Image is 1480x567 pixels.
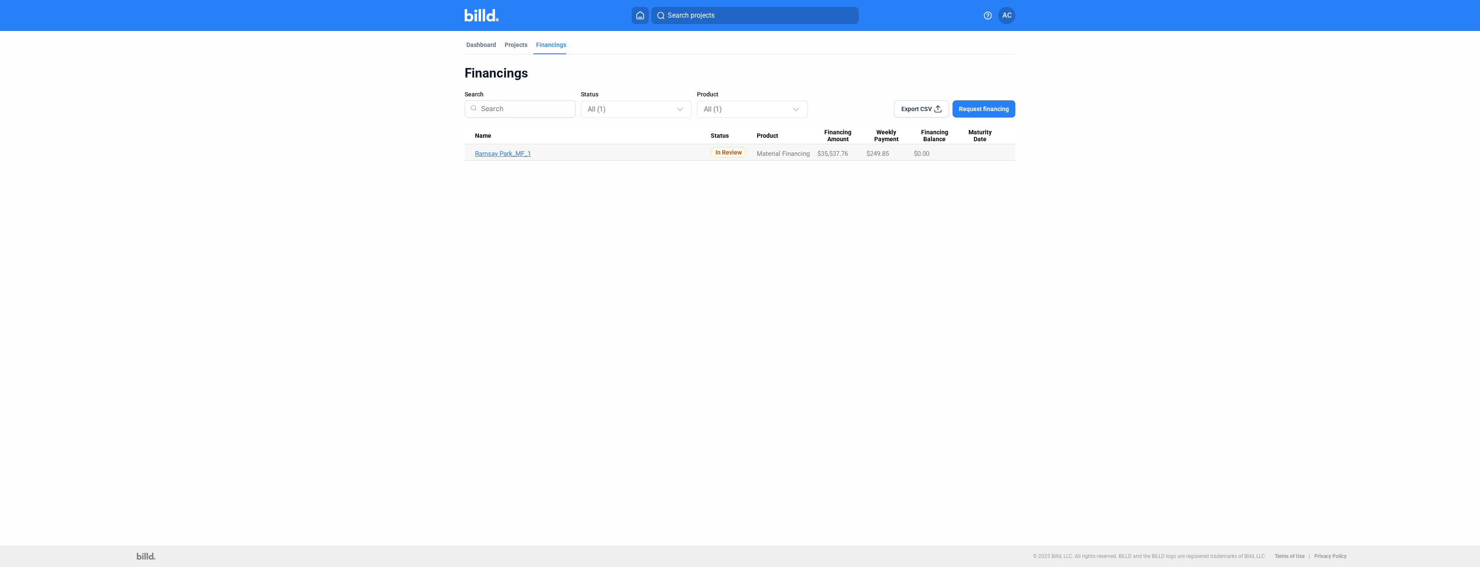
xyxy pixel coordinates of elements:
[478,98,570,120] input: Search
[588,105,606,113] mat-select-trigger: All (1)
[817,129,859,143] span: Financing Amount
[581,90,598,99] span: Status
[866,129,914,143] div: Weekly Payment
[963,129,1005,143] div: Maturity Date
[536,40,566,49] div: Financings
[1002,10,1011,21] span: AC
[914,129,963,143] div: Financing Balance
[963,129,997,143] span: Maturity Date
[1314,553,1347,559] b: Privacy Policy
[668,10,715,21] span: Search projects
[1275,553,1304,559] b: Terms of Use
[817,129,866,143] div: Financing Amount
[914,129,955,143] span: Financing Balance
[998,7,1015,24] button: AC
[465,90,484,99] span: Search
[866,129,906,143] span: Weekly Payment
[1033,553,1266,559] p: © 2025 Billd, LLC. All rights reserved. BILLD and the BILLD logo are registered trademarks of Bil...
[757,150,810,158] span: Material Financing
[866,150,889,158] span: $249.85
[914,150,929,158] span: $0.00
[465,9,499,22] img: Billd Company Logo
[711,132,729,140] span: Status
[475,132,711,140] div: Name
[953,100,1015,118] button: Request financing
[465,65,1015,81] div: Financings
[466,40,496,49] div: Dashboard
[711,132,757,140] div: Status
[475,132,491,140] span: Name
[704,105,722,113] mat-select-trigger: All (1)
[817,150,848,158] span: $35,537.76
[1309,553,1310,559] p: |
[505,40,527,49] div: Projects
[901,105,932,113] span: Export CSV
[711,147,746,158] span: In Review
[894,100,949,118] button: Export CSV
[757,132,778,140] span: Product
[651,7,859,24] button: Search projects
[697,90,718,99] span: Product
[757,132,817,140] div: Product
[475,150,711,158] a: Ramsay Park_MF_1
[137,553,155,560] img: logo
[959,105,1009,113] span: Request financing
